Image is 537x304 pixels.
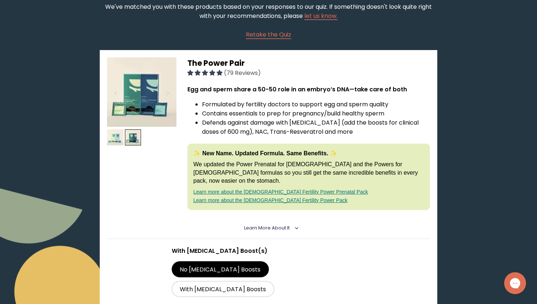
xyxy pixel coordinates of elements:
[244,225,293,231] summary: Learn More About it <
[193,160,424,185] p: We updated the Power Prenatal for [DEMOGRAPHIC_DATA] and the Powers for [DEMOGRAPHIC_DATA] formul...
[246,30,291,39] a: Retake the Quiz
[500,270,530,297] iframe: Gorgias live chat messenger
[172,281,274,297] label: With [MEDICAL_DATA] Boosts
[187,69,224,77] span: 4.92 stars
[304,12,338,20] a: let us know.
[125,129,141,146] img: thumbnail image
[202,109,430,118] li: Contains essentials to prep for pregnancy/build healthy sperm
[193,197,347,203] a: Learn more about the [DEMOGRAPHIC_DATA] Fertility Power Pack
[292,226,298,230] i: <
[202,118,430,136] li: Defends against damage with [MEDICAL_DATA] (add the boosts for clinical doses of 600 mg), NAC, Tr...
[187,85,407,94] strong: Egg and sperm share a 50-50 role in an embryo’s DNA—take care of both
[107,57,176,127] img: thumbnail image
[100,2,437,20] p: We've matched you with these products based on your responses to our quiz. If something doesn't l...
[107,129,123,146] img: thumbnail image
[187,58,245,68] span: The Power Pair
[193,150,337,156] strong: ✨ New Name. Updated Formula. Same Benefits. ✨
[172,246,365,255] p: With [MEDICAL_DATA] Boost(s)
[193,189,368,195] a: Learn more about the [DEMOGRAPHIC_DATA] Fertility Power Prenatal Pack
[244,225,290,231] span: Learn More About it
[172,261,269,277] label: No [MEDICAL_DATA] Boosts
[202,100,430,109] li: Formulated by fertility doctors to support egg and sperm quality
[224,69,261,77] span: (79 Reviews)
